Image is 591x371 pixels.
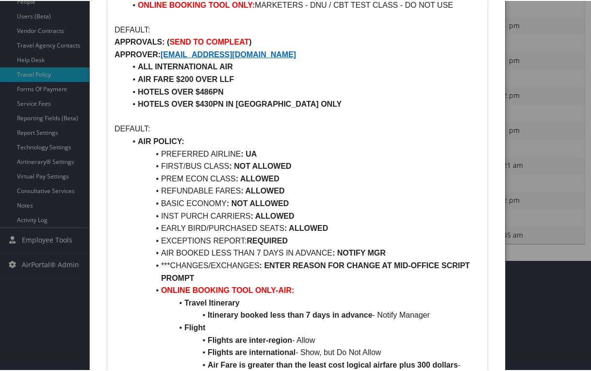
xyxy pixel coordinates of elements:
[126,308,480,321] li: - Notify Manager
[284,223,328,231] strong: : ALLOWED
[229,161,291,169] strong: : NOT ALLOWED
[251,211,295,219] strong: : ALLOWED
[332,248,386,256] strong: : NOTIFY MGR
[115,122,480,134] p: DEFAULT:
[115,49,161,58] strong: APPROVER:
[126,147,480,160] li: PREFERRED AIRLINE
[208,335,292,343] strong: Flights are inter-region
[126,184,480,196] li: REFUNDABLE FARES
[126,172,480,184] li: PREM ECON CLASS
[184,323,206,331] strong: Flight
[241,149,257,157] strong: : UA
[227,198,289,207] strong: : NOT ALLOWED
[126,333,480,346] li: - Allow
[236,174,279,182] strong: : ALLOWED
[126,221,480,234] li: EARLY BIRD/PURCHASED SEATS
[115,37,165,45] strong: APPROVALS:
[241,186,284,194] strong: : ALLOWED
[161,260,472,281] strong: : ENTER REASON FOR CHANGE AT MID-OFFICE SCRIPT PROMPT
[126,209,480,222] li: INST PURCH CARRIERS
[126,246,480,258] li: AIR BOOKED LESS THAN 7 DAYS IN ADVANCE
[138,74,234,82] strong: AIR FARE $200 OVER LLF
[126,258,480,283] li: ***CHANGES/EXCHANGES
[138,87,224,95] strong: HOTELS OVER $486PN
[115,23,480,35] p: DEFAULT:
[247,236,288,244] strong: REQUIRED
[249,37,251,45] strong: )
[208,360,458,368] strong: Air Fare is greater than the least cost logical airfare plus 300 dollars
[138,136,184,145] strong: AIR POLICY:
[161,285,294,293] strong: ONLINE BOOKING TOOL ONLY-AIR:
[138,99,342,107] strong: HOTELS OVER $430PN IN [GEOGRAPHIC_DATA] ONLY
[208,310,373,318] strong: Itinerary booked less than 7 days in advance
[126,196,480,209] li: BASIC ECONOMY
[126,159,480,172] li: FIRST/BUS CLASS
[126,234,480,246] li: EXCEPTIONS REPORT:
[169,37,249,45] strong: SEND TO COMPLEAT
[138,62,233,70] strong: ALL INTERNATIONAL AIR
[167,37,169,45] strong: (
[208,347,295,355] strong: Flights are international
[184,298,240,306] strong: Travel Itinerary
[161,49,296,58] a: [EMAIL_ADDRESS][DOMAIN_NAME]
[126,345,480,358] li: - Show, but Do Not Allow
